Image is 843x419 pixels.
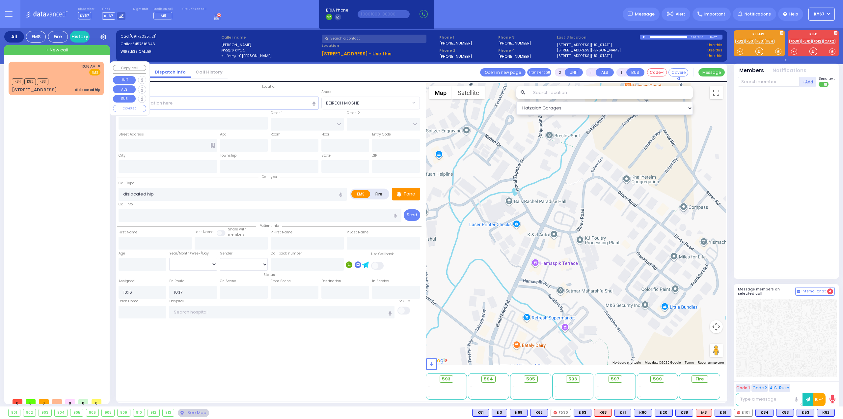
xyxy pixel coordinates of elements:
[178,409,209,417] div: See map
[626,68,644,76] button: BUS
[789,11,798,17] span: Help
[695,376,704,382] span: Fire
[163,409,174,416] div: 913
[596,68,614,76] button: ALS
[498,41,531,45] label: [PHONE_NUMBER]
[551,409,571,417] div: FD30
[529,86,693,99] input: Search location
[653,376,662,382] span: 599
[221,42,320,48] label: [PERSON_NAME]
[439,54,472,59] label: [PHONE_NUMBER]
[372,279,389,284] label: In Service
[70,409,83,416] div: 905
[191,69,228,75] a: Call History
[428,394,430,399] span: -
[24,78,36,85] span: K82
[119,181,134,186] label: Call Type
[808,8,835,21] button: KY67
[397,299,410,304] label: Pick up
[102,409,114,416] div: 908
[113,85,136,93] button: ALS
[704,11,725,17] span: Important
[97,64,100,69] span: ✕
[427,356,449,365] img: Google
[745,39,754,44] a: K53
[258,174,280,179] span: Call type
[119,202,133,207] label: Call Info
[597,394,599,399] span: -
[439,35,496,40] span: Phone 1
[358,10,410,18] input: (000)000-00000
[634,409,652,417] div: BLS
[734,33,785,37] label: KJ EMS...
[46,47,68,53] span: + New call
[480,68,526,76] a: Open in new page
[370,190,388,198] label: Fire
[169,279,184,284] label: En Route
[498,48,555,53] span: Phone 4
[710,320,723,333] button: Map camera controls
[795,287,835,296] button: Internal Chat 4
[121,41,219,47] label: Caller:
[228,227,247,232] small: Share with
[738,77,800,87] input: Search member
[737,411,740,414] img: red-radio-icon.svg
[81,64,95,69] span: 10:16 AM
[92,399,101,404] span: 0
[26,10,70,18] img: Logo
[119,279,135,284] label: Assigned
[776,409,794,417] div: K83
[597,384,599,389] span: -
[739,67,764,75] button: Members
[797,290,800,293] img: comment-alt.png
[26,31,46,43] div: EMS
[260,272,278,277] span: Status
[347,230,368,235] label: P Last Name
[210,143,215,148] span: Other building occupants
[510,409,528,417] div: BLS
[707,53,722,59] a: Use this
[271,132,281,137] label: Room
[668,68,688,76] button: Covered
[271,230,292,235] label: P First Name
[169,306,395,318] input: Search hospital
[789,39,801,44] a: FD30
[776,409,794,417] div: BLS
[133,7,148,11] label: Night unit
[634,409,652,417] div: K80
[220,153,236,158] label: Township
[565,68,583,76] button: UNIT
[707,42,722,48] a: Use this
[675,409,693,417] div: K38
[513,389,515,394] span: -
[470,394,472,399] span: -
[221,47,320,53] label: בעריש שענברוין
[817,409,835,417] div: K82
[801,39,812,44] a: KJFD
[351,190,370,198] label: EMS
[597,389,599,394] span: -
[470,389,472,394] span: -
[121,34,219,39] label: Cad:
[78,7,95,11] label: Dispatcher
[439,48,496,53] span: Phone 2
[594,409,612,417] div: ALS
[526,376,535,382] span: 595
[182,7,206,11] label: Fire units on call
[26,399,36,404] span: 0
[113,65,146,71] button: Copy call
[492,409,507,417] div: K3
[557,47,621,53] a: [STREET_ADDRESS][PERSON_NAME]
[751,384,768,392] button: Code 2
[4,31,24,43] div: All
[819,81,829,88] label: Turn off text
[800,77,817,87] button: +Add
[86,409,99,416] div: 906
[322,35,426,43] input: Search a contact
[102,7,126,11] label: Lines
[102,12,115,20] span: K-67
[326,7,348,13] span: BRIA Phone
[707,47,722,53] a: Use this
[442,376,450,382] span: 593
[70,31,90,43] a: History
